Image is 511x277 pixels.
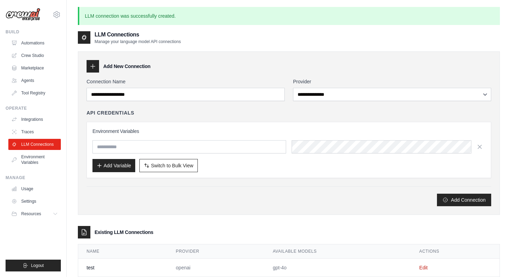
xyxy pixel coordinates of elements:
h3: Add New Connection [103,63,151,70]
h3: Environment Variables [92,128,485,135]
a: Usage [8,183,61,194]
th: Name [78,244,168,259]
a: LLM Connections [8,139,61,150]
a: Agents [8,75,61,86]
a: Crew Studio [8,50,61,61]
th: Available Models [265,244,411,259]
td: openai [168,259,265,277]
img: Logo [6,8,40,21]
a: Integrations [8,114,61,125]
h2: LLM Connections [95,31,181,39]
a: Automations [8,37,61,49]
td: gpt-4o [265,259,411,277]
button: Switch to Bulk View [139,159,198,172]
a: Environment Variables [8,151,61,168]
button: Logout [6,260,61,271]
button: Add Connection [437,194,491,206]
span: Switch to Bulk View [151,162,193,169]
div: Manage [6,175,61,181]
h3: Existing LLM Connections [95,229,153,236]
a: Edit [419,265,428,270]
span: Logout [31,263,44,268]
a: Traces [8,126,61,137]
p: LLM connection was successfully created. [78,7,500,25]
label: Connection Name [87,78,285,85]
label: Provider [293,78,491,85]
h4: API Credentials [87,109,134,116]
th: Actions [411,244,500,259]
th: Provider [168,244,265,259]
span: Resources [21,211,41,217]
td: test [78,259,168,277]
p: Manage your language model API connections [95,39,181,44]
a: Marketplace [8,62,61,74]
div: Build [6,29,61,35]
div: Operate [6,106,61,111]
a: Tool Registry [8,87,61,99]
button: Resources [8,208,61,219]
a: Settings [8,196,61,207]
button: Add Variable [92,159,135,172]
